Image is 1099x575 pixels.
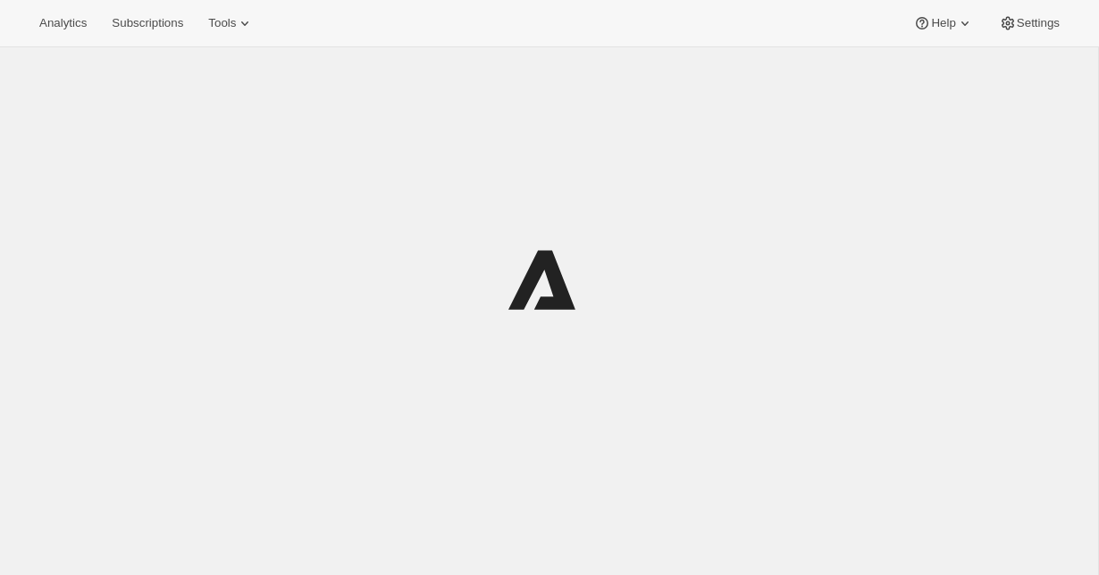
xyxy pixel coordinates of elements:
button: Subscriptions [101,11,194,36]
span: Settings [1017,16,1060,30]
button: Analytics [29,11,97,36]
button: Settings [988,11,1070,36]
span: Analytics [39,16,87,30]
span: Subscriptions [112,16,183,30]
span: Help [931,16,955,30]
span: Tools [208,16,236,30]
button: Tools [197,11,264,36]
button: Help [902,11,984,36]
